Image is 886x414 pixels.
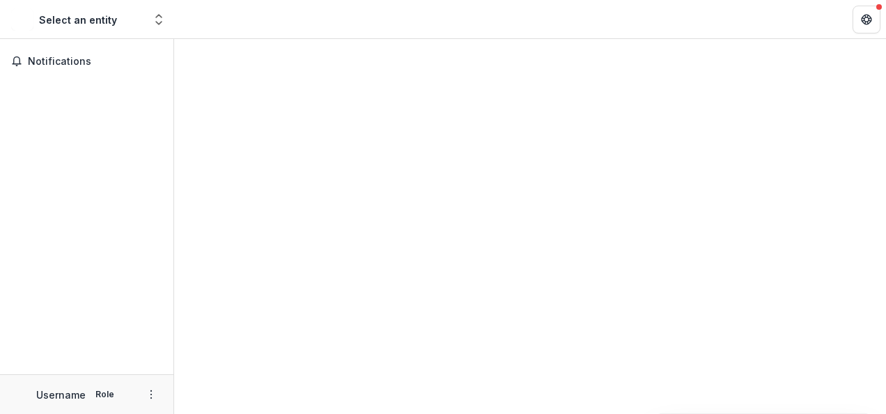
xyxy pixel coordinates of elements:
[149,6,169,33] button: Open entity switcher
[143,386,160,403] button: More
[36,388,86,402] p: Username
[6,50,168,72] button: Notifications
[28,56,162,68] span: Notifications
[91,388,118,401] p: Role
[853,6,880,33] button: Get Help
[39,13,117,27] div: Select an entity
